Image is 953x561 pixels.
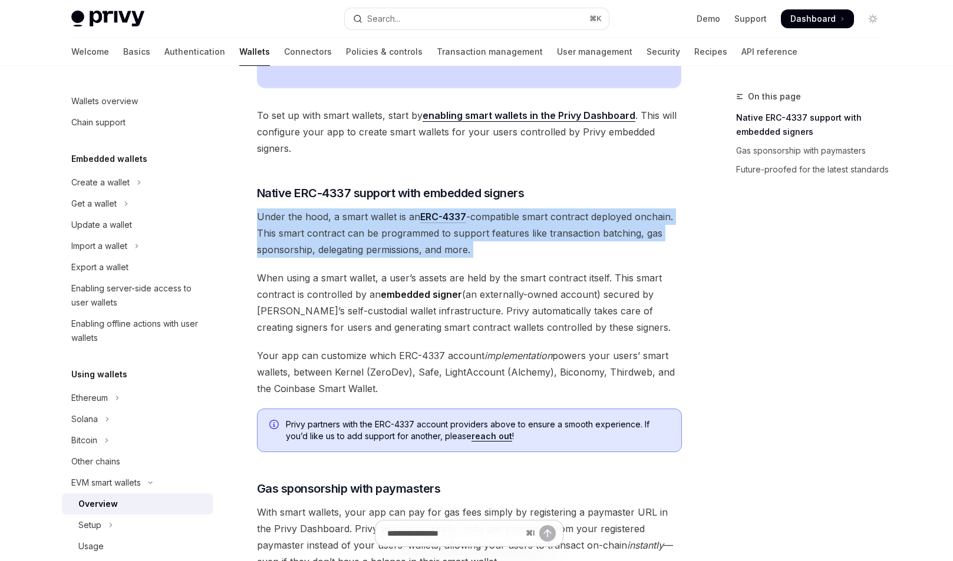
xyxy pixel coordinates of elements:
[539,525,556,542] button: Send message
[71,152,147,166] h5: Embedded wallets
[423,109,635,122] a: enabling smart wallets in the Privy Dashboard
[420,211,466,223] a: ERC-4337
[257,107,682,157] span: To set up with smart wallets, start by . This will configure your app to create smart wallets for...
[62,257,213,278] a: Export a wallet
[367,12,400,26] div: Search...
[62,91,213,112] a: Wallets overview
[62,536,213,557] a: Usage
[284,38,332,66] a: Connectors
[62,313,213,348] a: Enabling offline actions with user wallets
[346,38,423,66] a: Policies & controls
[381,288,462,300] strong: embedded signer
[286,419,670,442] span: Privy partners with the ERC-4337 account providers above to ensure a smooth experience. If you’d ...
[484,350,552,361] em: implementation
[62,493,213,514] a: Overview
[736,141,892,160] a: Gas sponsorship with paymasters
[123,38,150,66] a: Basics
[62,172,213,193] button: Toggle Create a wallet section
[557,38,632,66] a: User management
[781,9,854,28] a: Dashboard
[437,38,543,66] a: Transaction management
[741,38,797,66] a: API reference
[62,430,213,451] button: Toggle Bitcoin section
[62,472,213,493] button: Toggle EVM smart wallets section
[78,518,101,532] div: Setup
[78,539,104,553] div: Usage
[164,38,225,66] a: Authentication
[694,38,727,66] a: Recipes
[734,13,767,25] a: Support
[62,409,213,430] button: Toggle Solana section
[345,8,609,29] button: Open search
[78,497,118,511] div: Overview
[71,317,206,345] div: Enabling offline actions with user wallets
[71,476,141,490] div: EVM smart wallets
[863,9,882,28] button: Toggle dark mode
[62,451,213,472] a: Other chains
[647,38,680,66] a: Security
[257,270,682,336] span: When using a smart wallet, a user’s assets are held by the smart contract itself. This smart cont...
[71,454,120,469] div: Other chains
[71,260,128,274] div: Export a wallet
[71,94,138,108] div: Wallets overview
[62,193,213,214] button: Toggle Get a wallet section
[387,520,521,546] input: Ask a question...
[71,11,144,27] img: light logo
[71,239,127,253] div: Import a wallet
[71,175,130,190] div: Create a wallet
[790,13,836,25] span: Dashboard
[736,108,892,141] a: Native ERC-4337 support with embedded signers
[269,420,281,431] svg: Info
[257,208,682,258] span: Under the hood, a smart wallet is an -compatible smart contract deployed onchain. This smart cont...
[257,480,441,497] span: Gas sponsorship with paymasters
[71,412,98,426] div: Solana
[71,197,117,211] div: Get a wallet
[748,89,801,104] span: On this page
[62,387,213,409] button: Toggle Ethereum section
[62,278,213,313] a: Enabling server-side access to user wallets
[71,391,108,405] div: Ethereum
[736,160,892,179] a: Future-proofed for the latest standards
[62,514,213,536] button: Toggle Setup section
[62,214,213,235] a: Update a wallet
[71,433,97,447] div: Bitcoin
[71,115,126,130] div: Chain support
[257,347,682,397] span: Your app can customize which ERC-4337 account powers your users’ smart wallets, between Kernel (Z...
[71,281,206,310] div: Enabling server-side access to user wallets
[697,13,720,25] a: Demo
[62,235,213,257] button: Toggle Import a wallet section
[257,185,525,201] span: Native ERC-4337 support with embedded signers
[71,367,127,381] h5: Using wallets
[471,431,512,442] a: reach out
[71,218,132,232] div: Update a wallet
[71,38,109,66] a: Welcome
[239,38,270,66] a: Wallets
[589,14,602,24] span: ⌘ K
[62,112,213,133] a: Chain support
